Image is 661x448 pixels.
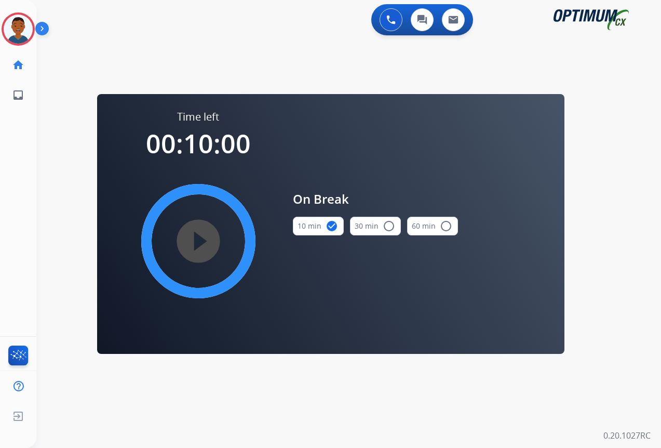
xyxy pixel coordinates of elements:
mat-icon: inbox [12,89,24,101]
mat-icon: radio_button_unchecked [440,220,452,232]
mat-icon: home [12,59,24,71]
span: Time left [177,110,219,124]
mat-icon: play_circle_filled [192,235,205,247]
mat-icon: radio_button_unchecked [383,220,395,232]
p: 0.20.1027RC [603,429,651,442]
span: 00:10:00 [146,126,251,161]
button: 30 min [350,217,401,235]
mat-icon: check_circle [326,220,338,232]
img: avatar [4,15,33,44]
button: 60 min [407,217,458,235]
span: On Break [293,190,458,208]
button: 10 min [293,217,344,235]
